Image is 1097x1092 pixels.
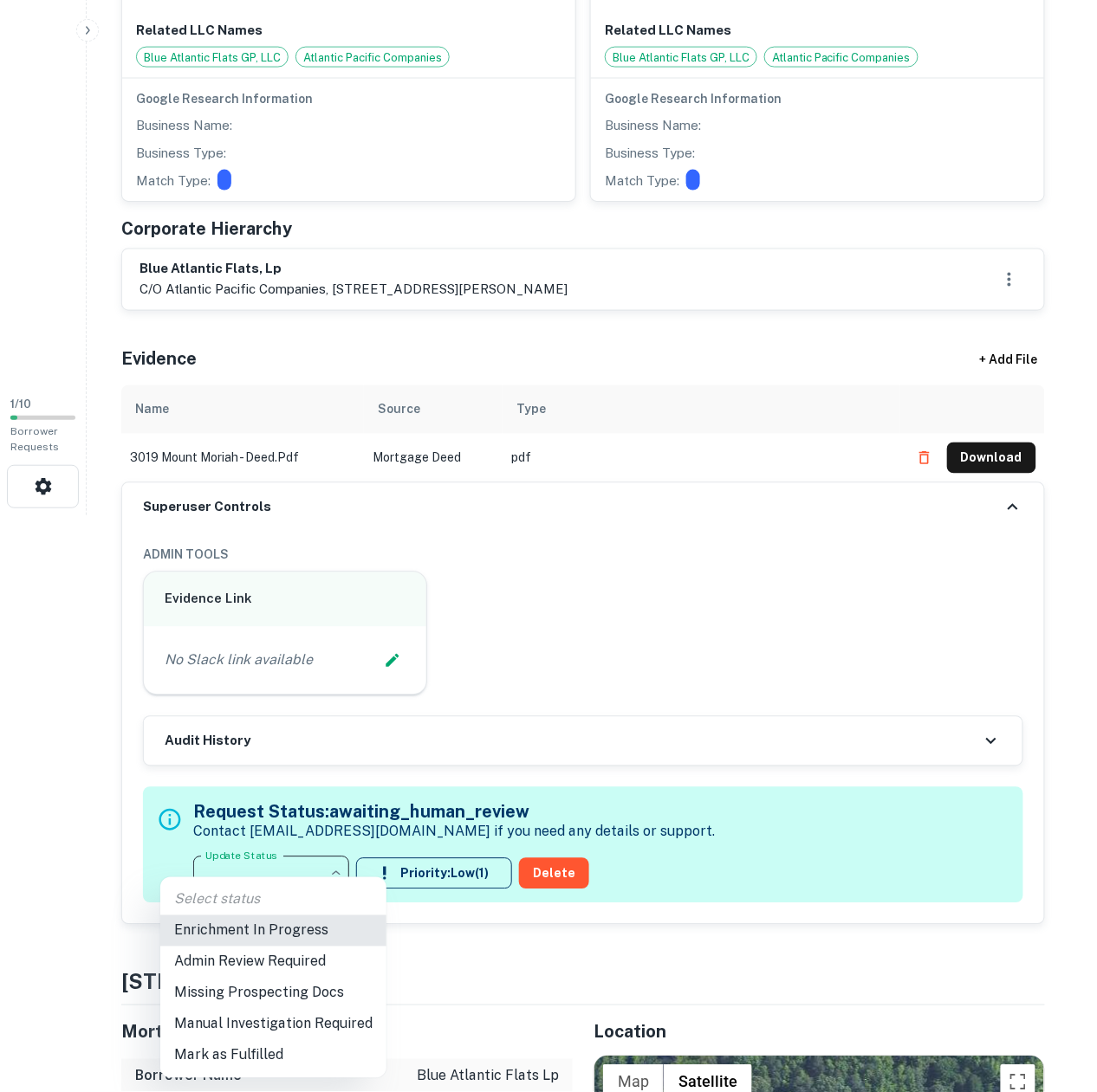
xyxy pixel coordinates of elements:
li: Missing Prospecting Docs [160,978,386,1009]
iframe: Chat Widget [1010,953,1097,1037]
li: Manual Investigation Required [160,1009,386,1040]
li: Mark as Fulfilled [160,1040,386,1071]
li: Enrichment In Progress [160,915,386,947]
li: Admin Review Required [160,947,386,978]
